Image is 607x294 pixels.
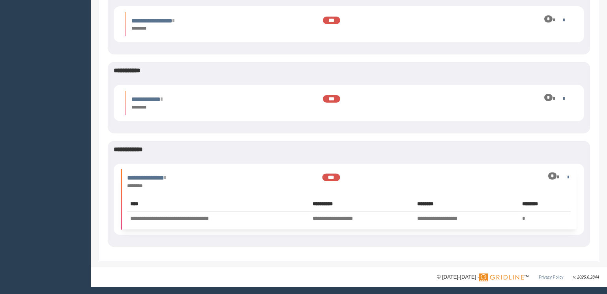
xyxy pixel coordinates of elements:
img: Gridline [479,273,524,281]
li: Expand [121,169,577,230]
a: Privacy Policy [539,275,563,279]
span: v. 2025.6.2844 [573,275,599,279]
li: Expand [126,91,572,115]
div: © [DATE]-[DATE] - ™ [437,273,599,281]
li: Expand [126,12,572,36]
